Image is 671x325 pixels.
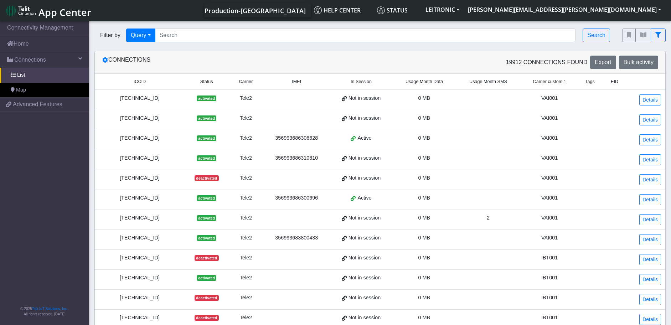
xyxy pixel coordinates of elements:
[506,58,588,67] span: 19912 Connections found
[292,78,301,85] span: IMEI
[525,154,574,162] div: VAI001
[525,314,574,322] div: IBT001
[460,214,516,222] div: 2
[525,214,574,222] div: VAI001
[99,294,180,302] div: [TECHNICAL_ID]
[639,314,661,325] a: Details
[418,235,430,241] span: 0 MB
[525,174,574,182] div: VAI001
[525,294,574,302] div: IBT001
[314,6,322,14] img: knowledge.svg
[97,56,380,69] div: Connections
[99,174,180,182] div: [TECHNICAL_ID]
[13,100,62,109] span: Advanced Features
[197,155,216,161] span: activated
[418,255,430,260] span: 0 MB
[233,94,259,102] div: Tele2
[99,154,180,162] div: [TECHNICAL_ID]
[622,29,666,42] div: fitlers menu
[418,295,430,300] span: 0 MB
[639,274,661,285] a: Details
[233,154,259,162] div: Tele2
[639,214,661,225] a: Details
[639,174,661,185] a: Details
[233,174,259,182] div: Tele2
[590,56,616,69] button: Export
[233,234,259,242] div: Tele2
[17,71,25,79] span: List
[418,215,430,221] span: 0 MB
[585,78,595,85] span: Tags
[525,234,574,242] div: VAI001
[99,274,180,282] div: [TECHNICAL_ID]
[349,114,381,122] span: Not in session
[197,215,216,221] span: activated
[351,78,372,85] span: In Session
[349,274,381,282] span: Not in session
[99,194,180,202] div: [TECHNICAL_ID]
[197,115,216,121] span: activated
[195,175,219,181] span: deactivated
[349,234,381,242] span: Not in session
[195,315,219,321] span: deactivated
[639,254,661,265] a: Details
[418,95,430,101] span: 0 MB
[611,78,618,85] span: EID
[639,94,661,105] a: Details
[639,134,661,145] a: Details
[233,194,259,202] div: Tele2
[195,255,219,261] span: deactivated
[239,78,253,85] span: Carrier
[99,234,180,242] div: [TECHNICAL_ID]
[357,134,371,142] span: Active
[99,314,180,322] div: [TECHNICAL_ID]
[197,96,216,101] span: activated
[16,86,26,94] span: Map
[233,314,259,322] div: Tele2
[421,3,464,16] button: LEITRONIC
[233,274,259,282] div: Tele2
[134,78,146,85] span: ICCID
[469,78,507,85] span: Usage Month SMS
[377,6,385,14] img: status.svg
[197,235,216,241] span: activated
[374,3,421,17] a: Status
[233,214,259,222] div: Tele2
[349,314,381,322] span: Not in session
[533,78,566,85] span: Carrier custom 1
[418,135,430,141] span: 0 MB
[126,29,155,42] button: Query
[267,194,326,202] div: 356993686300696
[14,56,46,64] span: Connections
[233,134,259,142] div: Tele2
[204,3,305,17] a: Your current platform instance
[525,254,574,262] div: IBT001
[99,114,180,122] div: [TECHNICAL_ID]
[314,6,361,14] span: Help center
[155,29,576,42] input: Search...
[624,59,654,65] span: Bulk activity
[639,294,661,305] a: Details
[99,214,180,222] div: [TECHNICAL_ID]
[99,94,180,102] div: [TECHNICAL_ID]
[418,195,430,201] span: 0 MB
[195,295,219,301] span: deactivated
[418,115,430,121] span: 0 MB
[377,6,408,14] span: Status
[525,134,574,142] div: VAI001
[525,94,574,102] div: VAI001
[267,134,326,142] div: 356993686306628
[32,307,68,311] a: Telit IoT Solutions, Inc.
[349,94,381,102] span: Not in session
[197,275,216,281] span: activated
[233,294,259,302] div: Tele2
[349,254,381,262] span: Not in session
[349,154,381,162] span: Not in session
[639,154,661,165] a: Details
[583,29,610,42] button: Search
[233,254,259,262] div: Tele2
[205,6,306,15] span: Production-[GEOGRAPHIC_DATA]
[233,114,259,122] div: Tele2
[38,6,91,19] span: App Center
[525,274,574,282] div: IBT001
